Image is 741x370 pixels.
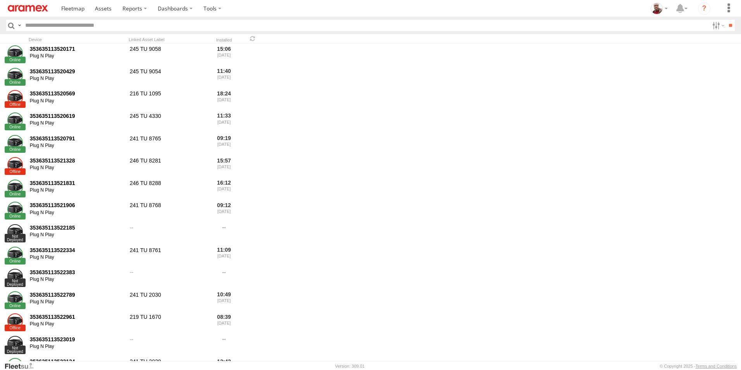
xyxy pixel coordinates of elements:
div: 241 TU 2030 [129,290,206,311]
div: Plug N Play [30,98,124,104]
div: 353635113520791 [30,135,124,142]
div: 353635113523019 [30,336,124,343]
div: 353635113520429 [30,68,124,75]
div: Plug N Play [30,143,124,149]
div: 353635113523134 [30,358,124,365]
span: Refresh [248,35,257,42]
div: Plug N Play [30,165,124,171]
div: Plug N Play [30,277,124,283]
div: 11:33 [DATE] [209,111,239,132]
div: 353635113521906 [30,202,124,209]
div: 245 TU 4330 [129,111,206,132]
div: 353635113522185 [30,224,124,231]
div: Plug N Play [30,53,124,59]
div: 15:57 [DATE] [209,156,239,177]
i: ? [698,2,710,15]
div: 353635113520569 [30,90,124,97]
label: Search Filter Options [709,20,726,31]
div: 10:49 [DATE] [209,290,239,311]
div: Plug N Play [30,321,124,327]
div: 353635113521831 [30,180,124,187]
div: 353635113520619 [30,112,124,119]
div: 246 TU 8281 [129,156,206,177]
div: Plug N Play [30,76,124,82]
div: Plug N Play [30,299,124,305]
div: 18:24 [DATE] [209,89,239,110]
a: Visit our Website [4,362,40,370]
div: Installed [209,38,239,42]
div: 353635113520171 [30,45,124,52]
div: 16:12 [DATE] [209,178,239,199]
div: Plug N Play [30,187,124,194]
div: Linked Asset Label [129,37,206,42]
div: Version: 309.01 [335,364,365,368]
div: 246 TU 8288 [129,178,206,199]
div: Majdi Ghannoudi [648,3,670,14]
div: 11:40 [DATE] [209,67,239,88]
div: 11:09 [DATE] [209,246,239,266]
div: Plug N Play [30,254,124,261]
div: Plug N Play [30,232,124,238]
div: Plug N Play [30,344,124,350]
div: 09:12 [DATE] [209,201,239,222]
div: 353635113522383 [30,269,124,276]
div: 241 TU 8761 [129,246,206,266]
div: 353635113521328 [30,157,124,164]
div: 216 TU 1095 [129,89,206,110]
div: 08:39 [DATE] [209,313,239,334]
div: 245 TU 9054 [129,67,206,88]
div: Plug N Play [30,120,124,126]
img: aramex-logo.svg [8,5,48,12]
div: 353635113522334 [30,247,124,254]
a: Terms and Conditions [696,364,737,368]
div: 353635113522789 [30,291,124,298]
div: 241 TU 8765 [129,134,206,155]
div: 15:06 [DATE] [209,44,239,65]
div: 353635113522961 [30,313,124,320]
div: © Copyright 2025 - [660,364,737,368]
div: Device [29,37,126,42]
div: Plug N Play [30,210,124,216]
label: Search Query [16,20,22,31]
div: 09:19 [DATE] [209,134,239,155]
div: 219 TU 1670 [129,313,206,334]
div: 241 TU 8768 [129,201,206,222]
div: 245 TU 9058 [129,44,206,65]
